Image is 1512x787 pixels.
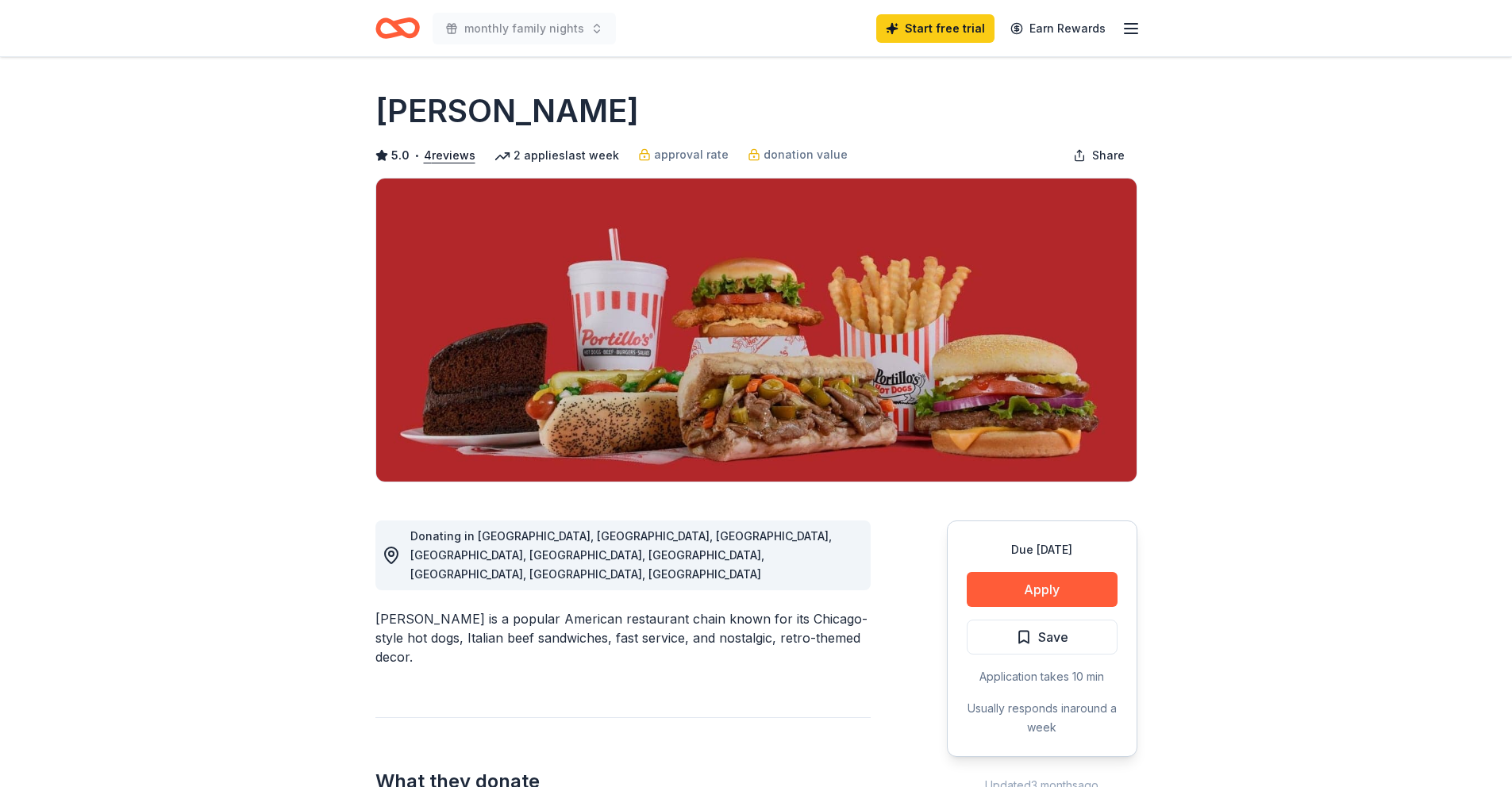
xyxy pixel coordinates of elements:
[1038,627,1068,647] span: Save
[375,609,871,666] div: [PERSON_NAME] is a popular American restaurant chain known for its Chicago-style hot dogs, Italia...
[414,149,419,162] span: •
[967,620,1118,655] button: Save
[375,89,639,133] h1: [PERSON_NAME]
[1001,14,1115,43] a: Earn Rewards
[464,19,584,38] span: monthly family nights
[433,13,616,44] button: monthly family nights
[654,145,729,164] span: approval rate
[1092,146,1125,165] span: Share
[967,699,1118,737] div: Usually responds in around a week
[494,146,619,165] div: 2 applies last week
[424,146,475,165] button: 4reviews
[375,10,420,47] a: Home
[376,179,1137,482] img: Image for Portillo's
[638,145,729,164] a: approval rate
[391,146,410,165] span: 5.0
[764,145,848,164] span: donation value
[967,540,1118,559] div: Due [DATE]
[967,667,1118,686] div: Application takes 10 min
[748,145,848,164] a: donation value
[967,572,1118,607] button: Apply
[410,529,832,581] span: Donating in [GEOGRAPHIC_DATA], [GEOGRAPHIC_DATA], [GEOGRAPHIC_DATA], [GEOGRAPHIC_DATA], [GEOGRAPH...
[1060,140,1137,171] button: Share
[876,14,995,43] a: Start free trial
